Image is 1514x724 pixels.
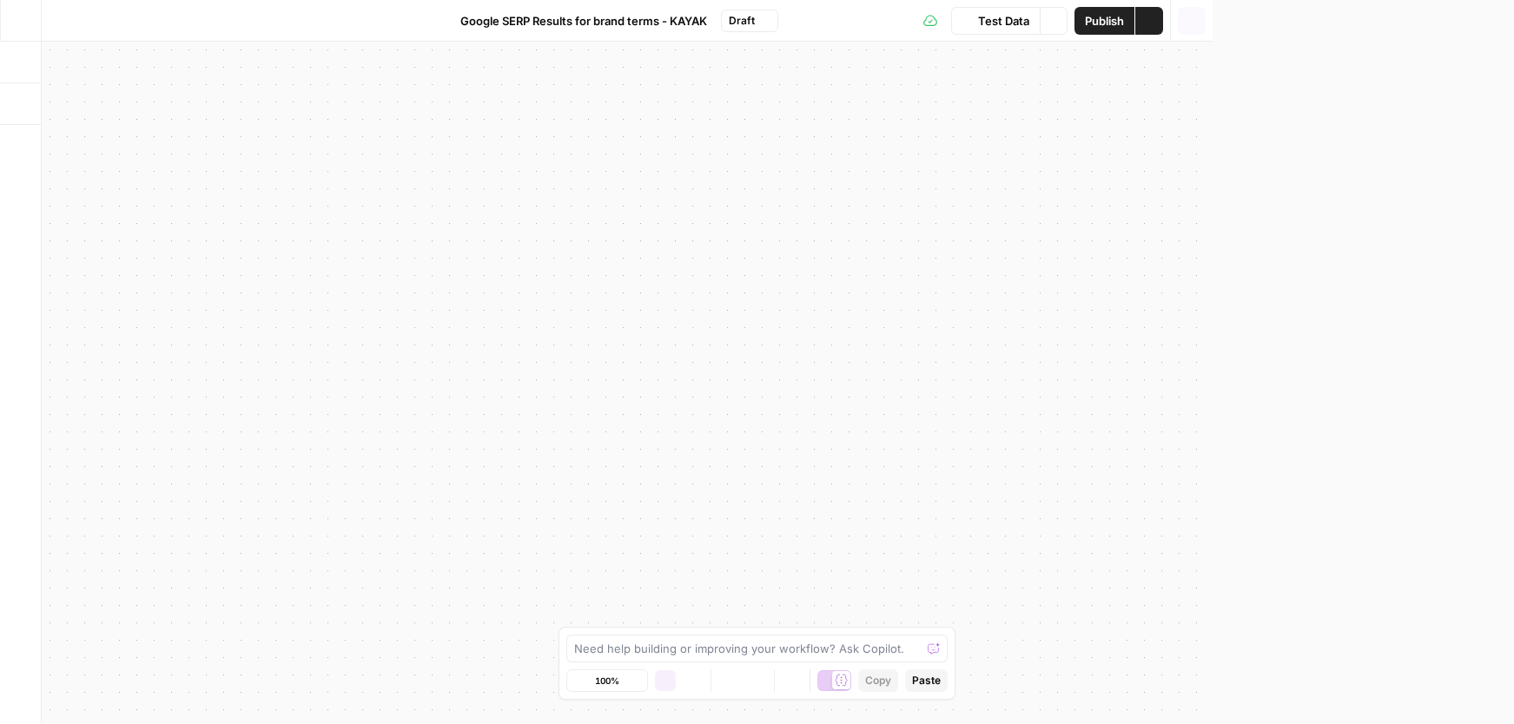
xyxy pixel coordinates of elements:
[595,674,619,688] span: 100%
[912,673,941,688] span: Paste
[1085,12,1124,30] span: Publish
[865,673,891,688] span: Copy
[721,10,778,32] button: Draft
[951,7,1040,35] button: Test Data
[460,12,707,30] span: Google SERP Results for brand terms - KAYAK
[978,12,1029,30] span: Test Data
[434,7,717,35] button: Google SERP Results for brand terms - KAYAK
[1074,7,1134,35] button: Publish
[729,13,755,29] span: Draft
[858,669,898,692] button: Copy
[905,669,948,692] button: Paste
